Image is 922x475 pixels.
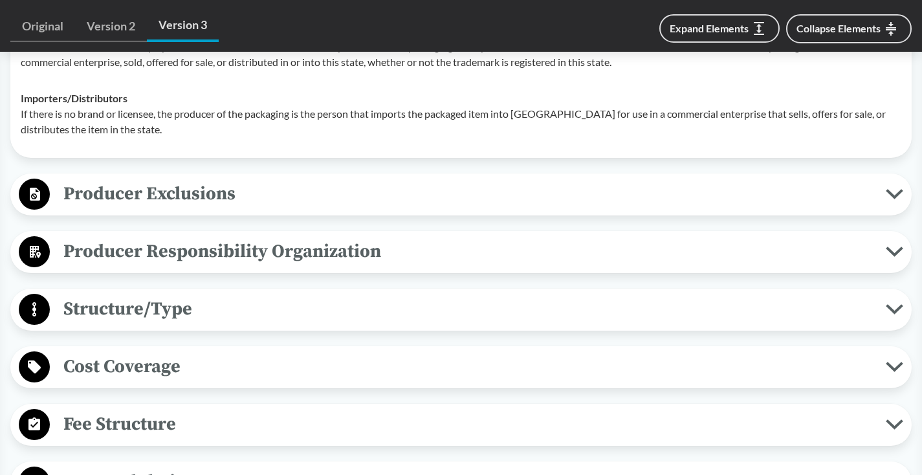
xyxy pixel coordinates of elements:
p: If there is no brand or licensee, the producer of the packaging is the person that imports the pa... [21,106,901,137]
button: Producer Exclusions [15,178,907,211]
span: Producer Exclusions [50,179,886,208]
span: Producer Responsibility Organization [50,237,886,266]
button: Expand Elements [659,14,780,43]
button: Fee Structure [15,408,907,441]
button: Cost Coverage [15,351,907,384]
span: Fee Structure [50,410,886,439]
p: If the item is manufactured by a person other than the brand owner, the producer of the packaging... [21,39,901,70]
a: Version 3 [147,10,219,42]
button: Collapse Elements [786,14,912,43]
strong: Importers/​Distributors [21,92,127,104]
span: Structure/Type [50,294,886,324]
span: Cost Coverage [50,352,886,381]
a: Original [10,12,75,41]
button: Producer Responsibility Organization [15,236,907,269]
a: Version 2 [75,12,147,41]
button: Structure/Type [15,293,907,326]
